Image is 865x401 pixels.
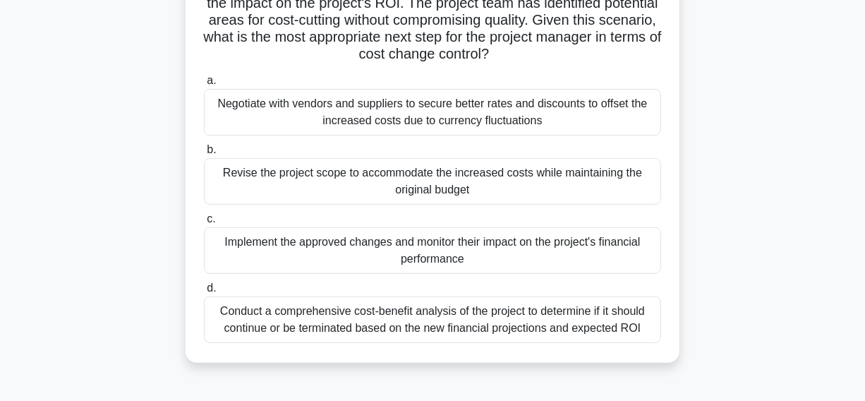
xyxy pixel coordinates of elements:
div: Revise the project scope to accommodate the increased costs while maintaining the original budget [204,158,661,205]
span: a. [207,74,216,86]
span: b. [207,143,216,155]
div: Implement the approved changes and monitor their impact on the project's financial performance [204,227,661,274]
span: c. [207,213,215,225]
span: d. [207,282,216,294]
div: Negotiate with vendors and suppliers to secure better rates and discounts to offset the increased... [204,89,661,136]
div: Conduct a comprehensive cost-benefit analysis of the project to determine if it should continue o... [204,297,661,343]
